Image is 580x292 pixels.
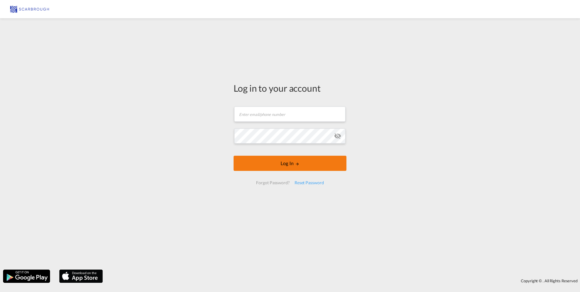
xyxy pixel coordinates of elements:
div: Reset Password [292,177,326,188]
md-icon: icon-eye-off [334,132,341,140]
div: Forgot Password? [254,177,292,188]
button: LOGIN [234,156,346,171]
input: Enter email/phone number [234,107,346,122]
div: Copyright © . All Rights Reserved [106,276,580,286]
img: google.png [2,269,51,284]
img: 68f3c5c099f711f0a1d6b9e876559da2.jpg [9,2,50,16]
div: Log in to your account [234,82,346,94]
img: apple.png [59,269,103,284]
